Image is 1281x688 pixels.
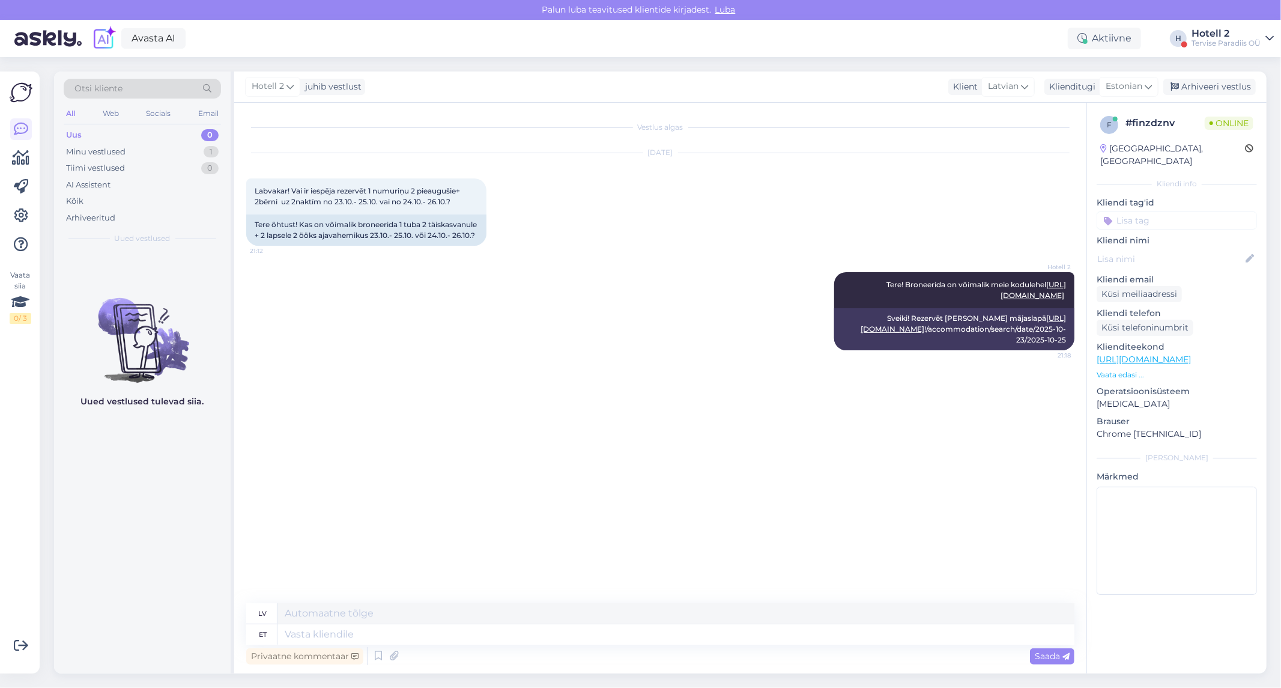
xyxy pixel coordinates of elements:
[1097,307,1257,320] p: Kliendi telefon
[54,276,231,385] img: No chats
[1205,117,1253,130] span: Online
[1097,286,1182,302] div: Küsi meiliaadressi
[1125,116,1205,130] div: # finzdznv
[196,106,221,121] div: Email
[834,308,1074,350] div: Sveiki! Rezervēt [PERSON_NAME] mājaslapā !/accommodation/search/date/2025-10-23/2025-10-25
[246,122,1074,133] div: Vestlus algas
[66,129,82,141] div: Uus
[1097,428,1257,440] p: Chrome [TECHNICAL_ID]
[255,186,462,206] span: Labvakar! Vai ir iespēja rezervēt 1 numuriņu 2 pieaugušie+ 2bērni uz 2naktīm no 23.10.- 25.10. va...
[259,603,267,624] div: lv
[10,313,31,324] div: 0 / 3
[74,82,123,95] span: Otsi kliente
[259,624,267,645] div: et
[1097,452,1257,463] div: [PERSON_NAME]
[1097,370,1257,380] p: Vaata edasi ...
[712,4,739,15] span: Luba
[201,129,219,141] div: 0
[988,80,1019,93] span: Latvian
[1097,385,1257,398] p: Operatsioonisüsteem
[246,215,486,246] div: Tere õhtust! Kas on võimalik broneerida 1 tuba 2 täiskasvanule + 2 lapsele 2 ööks ajavahemikus 23...
[1100,142,1245,168] div: [GEOGRAPHIC_DATA], [GEOGRAPHIC_DATA]
[252,80,284,93] span: Hotell 2
[1163,79,1256,95] div: Arhiveeri vestlus
[121,28,186,49] a: Avasta AI
[66,195,83,207] div: Kõik
[66,146,126,158] div: Minu vestlused
[1068,28,1141,49] div: Aktiivne
[1192,29,1261,38] div: Hotell 2
[1192,29,1274,48] a: Hotell 2Tervise Paradiis OÜ
[1097,196,1257,209] p: Kliendi tag'id
[1192,38,1261,48] div: Tervise Paradiis OÜ
[1097,354,1191,365] a: [URL][DOMAIN_NAME]
[246,648,363,665] div: Privaatne kommentaar
[66,162,125,174] div: Tiimi vestlused
[948,81,978,93] div: Klient
[1097,273,1257,286] p: Kliendi email
[144,106,173,121] div: Socials
[246,147,1074,158] div: [DATE]
[1097,341,1257,353] p: Klienditeekond
[66,179,111,191] div: AI Assistent
[1097,415,1257,428] p: Brauser
[300,81,362,93] div: juhib vestlust
[1107,120,1112,129] span: f
[1044,81,1095,93] div: Klienditugi
[10,81,32,104] img: Askly Logo
[886,280,1066,300] span: Tere! Broneerida on võimalik meie kodulehel
[64,106,77,121] div: All
[1097,398,1257,410] p: [MEDICAL_DATA]
[250,246,295,255] span: 21:12
[1035,651,1070,662] span: Saada
[1106,80,1142,93] span: Estonian
[100,106,121,121] div: Web
[204,146,219,158] div: 1
[10,270,31,324] div: Vaata siia
[115,233,171,244] span: Uued vestlused
[201,162,219,174] div: 0
[1170,30,1187,47] div: H
[1097,470,1257,483] p: Märkmed
[1097,178,1257,189] div: Kliendi info
[1097,320,1193,336] div: Küsi telefoninumbrit
[1097,234,1257,247] p: Kliendi nimi
[66,212,115,224] div: Arhiveeritud
[1097,212,1257,230] input: Lisa tag
[81,395,204,408] p: Uued vestlused tulevad siia.
[91,26,117,51] img: explore-ai
[1026,351,1071,360] span: 21:18
[1026,263,1071,272] span: Hotell 2
[1097,252,1243,266] input: Lisa nimi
